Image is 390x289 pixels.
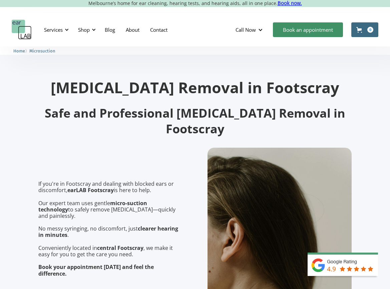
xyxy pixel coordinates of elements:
[29,48,55,53] span: Microsuction
[230,20,270,40] div: Call Now
[67,186,114,194] strong: earLAB Footscray
[74,20,98,40] div: Shop
[13,47,29,54] li: 〉
[78,26,90,33] div: Shop
[44,26,63,33] div: Services
[351,22,378,37] a: Open cart
[38,80,352,95] h1: [MEDICAL_DATA] Removal in Footscray
[40,20,71,40] div: Services
[99,20,120,39] a: Blog
[13,47,25,54] a: Home
[120,20,145,39] a: About
[29,47,55,54] a: Microsuction
[236,26,256,33] div: Call Now
[13,48,25,53] span: Home
[367,27,373,33] div: 0
[273,22,343,37] a: Book an appointment
[145,20,173,39] a: Contact
[38,263,154,277] strong: Book your appointment [DATE] and feel the difference.
[38,199,147,213] strong: micro-suction technology
[38,181,182,277] p: If you're in Footscray and dealing with blocked ears or discomfort, is here to help. Our expert t...
[38,225,178,239] strong: clearer hearing in minutes
[12,20,32,40] a: home
[97,244,143,252] strong: central Footscray
[38,106,352,137] h2: Safe and Professional [MEDICAL_DATA] Removal in Footscray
